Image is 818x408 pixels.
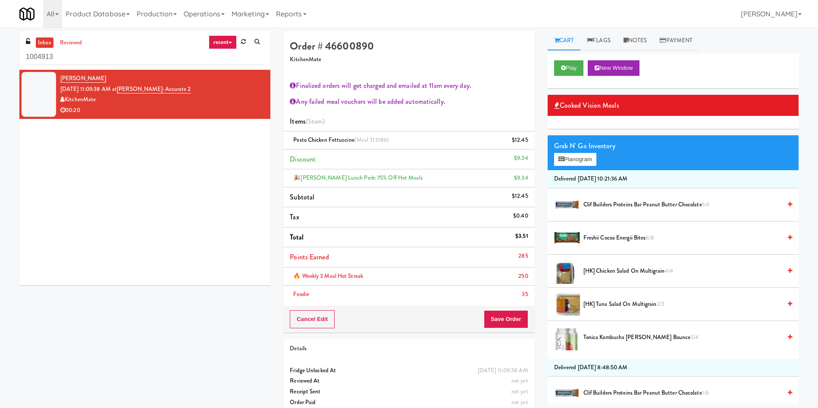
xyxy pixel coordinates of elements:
[583,233,781,243] span: Freshii Cocoa Energii Bites
[554,140,792,153] div: Grab N' Go Inventory
[290,116,325,126] span: Items
[554,60,584,76] button: Play
[511,387,528,396] span: not yet
[290,310,335,328] button: Cancel Edit
[511,377,528,385] span: not yet
[511,398,528,406] span: not yet
[293,174,422,182] span: 🎉[PERSON_NAME] Lunch Perk: 75% off Hot Meals
[310,116,323,126] ng-pluralize: item
[293,272,363,280] span: 🔥 Weekly 3 Meal Hot Streak
[653,31,699,50] a: Payment
[580,332,792,343] div: Tonica Kombucha [PERSON_NAME] Bounce3/4
[290,95,528,108] div: Any failed meal vouchers will be added automatically.
[19,6,34,22] img: Micromart
[617,31,654,50] a: Notes
[60,94,264,105] div: KitchenMate
[548,170,799,188] li: Delivered [DATE] 10:21:36 AM
[58,37,85,48] a: reviewed
[293,290,309,298] span: Foodie
[702,200,709,209] span: 1/4
[290,79,528,92] div: Finalized orders will get charged and emailed at 11am every day.
[583,299,781,310] span: [HK] Tuna Salad on Multigrain
[60,105,264,116] div: 00:20
[518,271,528,282] div: 250
[583,266,781,277] span: [HK] Chicken Salad on Multigrain
[484,310,528,328] button: Save Order
[209,35,237,49] a: recent
[580,299,792,310] div: [HK] Tuna Salad on Multigrain2/3
[290,154,316,164] span: Discount
[548,31,581,50] a: Cart
[580,199,792,210] div: Clif Builders proteins Bar Peanut Butter Chocolate1/4
[583,332,781,343] span: Tonica Kombucha [PERSON_NAME] Bounce
[518,251,528,262] div: 285
[290,192,314,202] span: Subtotal
[290,376,528,386] div: Reviewed At
[60,74,106,83] a: [PERSON_NAME]
[290,252,329,262] span: Points Earned
[290,365,528,376] div: Fridge Unlocked At
[478,365,528,376] div: [DATE] 11:09:38 AM
[19,70,270,119] li: [PERSON_NAME][DATE] 11:09:38 AM at[PERSON_NAME]-Accurate 2KitchenMate00:20
[290,232,304,242] span: Total
[512,135,528,146] div: $12.45
[580,266,792,277] div: [HK] Chicken Salad on Multigrain4/4
[290,343,528,354] div: Details
[702,389,709,397] span: 1/6
[293,136,389,144] span: Pesto Chicken Fettuccine
[354,136,389,144] span: (Meal 313186)
[657,300,664,308] span: 2/3
[306,116,325,126] span: (1 )
[36,37,53,48] a: inbox
[580,388,792,399] div: Clif Builders proteins Bar Peanut Butter Chocolate1/6
[580,233,792,243] div: Freshii Cocoa Energii Bites6/8
[290,40,528,52] h4: Order # 46600890
[583,388,781,399] span: Clif Builders proteins Bar Peanut Butter Chocolate
[522,289,528,300] div: 35
[514,173,528,184] div: $9.34
[512,191,528,202] div: $12.45
[588,60,639,76] button: New Window
[548,359,799,377] li: Delivered [DATE] 8:48:50 AM
[117,85,191,93] a: [PERSON_NAME]-Accurate 2
[26,49,264,65] input: Search vision orders
[554,99,619,112] span: Cooked Vision Meals
[290,397,528,408] div: Order Paid
[290,56,528,63] h5: KitchenMate
[60,85,117,93] span: [DATE] 11:09:38 AM at
[583,199,781,210] span: Clif Builders proteins Bar Peanut Butter Chocolate
[290,386,528,397] div: Receipt Sent
[646,234,654,242] span: 6/8
[580,31,617,50] a: Flags
[554,153,596,166] button: Planogram
[290,212,299,222] span: Tax
[515,231,528,242] div: $3.51
[690,333,699,341] span: 3/4
[664,267,673,275] span: 4/4
[514,153,528,164] div: $9.34
[513,211,528,221] div: $0.40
